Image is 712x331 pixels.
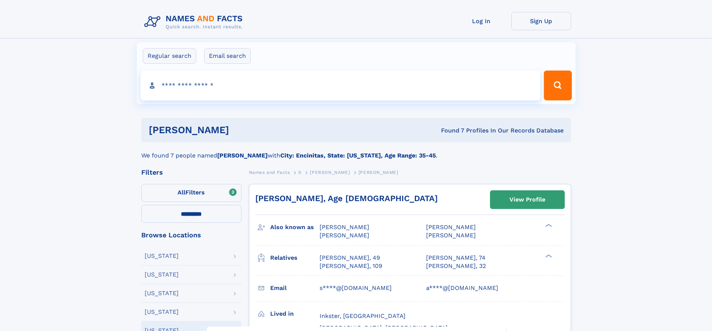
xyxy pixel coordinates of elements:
[270,252,320,264] h3: Relatives
[217,152,268,159] b: [PERSON_NAME]
[451,12,511,30] a: Log In
[426,224,476,231] span: [PERSON_NAME]
[270,282,320,294] h3: Email
[141,12,249,32] img: Logo Names and Facts
[270,307,320,320] h3: Lived in
[145,272,179,278] div: [US_STATE]
[490,191,564,209] a: View Profile
[270,221,320,234] h3: Also known as
[280,152,436,159] b: City: Encinitas, State: [US_STATE], Age Range: 35-45
[358,170,398,175] span: [PERSON_NAME]
[320,232,369,239] span: [PERSON_NAME]
[335,127,564,135] div: Found 7 Profiles In Our Records Database
[141,71,541,100] input: search input
[320,312,406,319] span: Inkster, [GEOGRAPHIC_DATA]
[141,142,571,160] div: We found 7 people named with .
[141,184,241,202] label: Filters
[149,125,335,135] h1: [PERSON_NAME]
[298,168,302,177] a: S
[178,189,185,196] span: All
[544,71,571,100] button: Search Button
[543,223,552,228] div: ❯
[255,194,438,203] a: [PERSON_NAME], Age [DEMOGRAPHIC_DATA]
[320,224,369,231] span: [PERSON_NAME]
[426,262,486,270] a: [PERSON_NAME], 32
[141,232,241,238] div: Browse Locations
[426,254,486,262] a: [PERSON_NAME], 74
[310,168,350,177] a: [PERSON_NAME]
[298,170,302,175] span: S
[511,12,571,30] a: Sign Up
[320,254,380,262] a: [PERSON_NAME], 49
[249,168,290,177] a: Names and Facts
[310,170,350,175] span: [PERSON_NAME]
[204,48,251,64] label: Email search
[143,48,196,64] label: Regular search
[509,191,545,208] div: View Profile
[145,309,179,315] div: [US_STATE]
[426,232,476,239] span: [PERSON_NAME]
[141,169,241,176] div: Filters
[543,253,552,258] div: ❯
[145,290,179,296] div: [US_STATE]
[145,253,179,259] div: [US_STATE]
[320,262,382,270] a: [PERSON_NAME], 109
